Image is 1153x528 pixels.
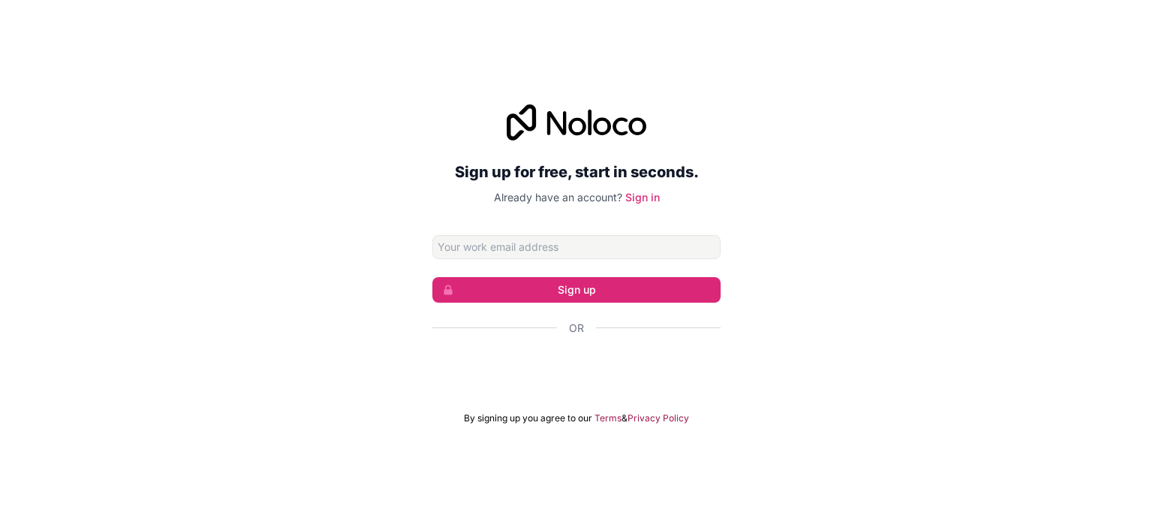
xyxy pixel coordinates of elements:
a: Privacy Policy [628,412,689,424]
h2: Sign up for free, start in seconds. [432,158,721,186]
input: Email address [432,235,721,259]
span: By signing up you agree to our [464,412,592,424]
span: Or [569,321,584,336]
span: Already have an account? [494,191,622,204]
button: Sign up [432,277,721,303]
a: Sign in [625,191,660,204]
span: & [622,412,628,424]
a: Terms [595,412,622,424]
